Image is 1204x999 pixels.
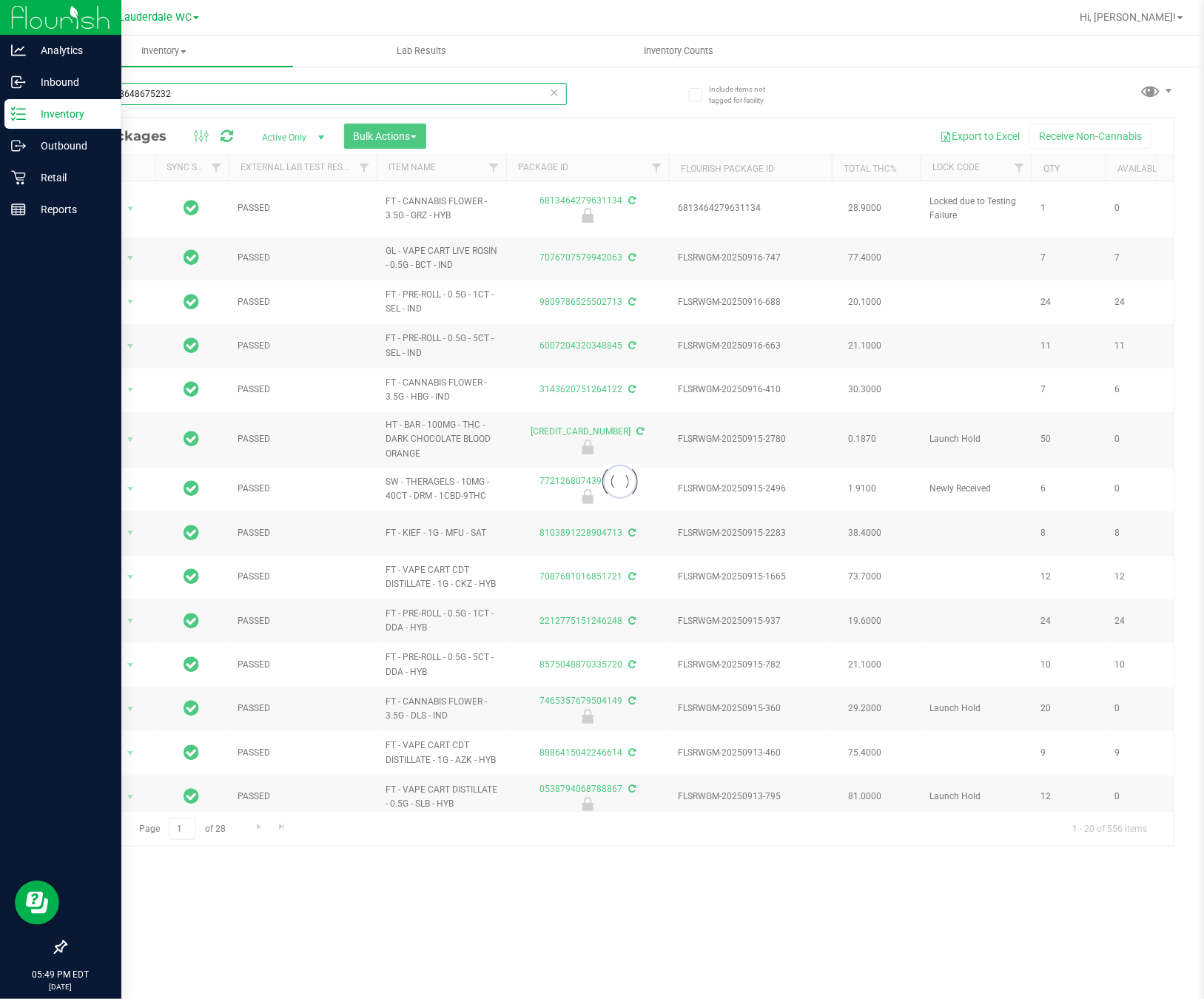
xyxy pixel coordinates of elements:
[11,138,26,153] inline-svg: Outbound
[1080,11,1176,23] span: Hi, [PERSON_NAME]!
[11,170,26,185] inline-svg: Retail
[11,43,26,58] inline-svg: Analytics
[26,41,115,59] p: Analytics
[36,36,293,67] a: Inventory
[7,981,115,992] p: [DATE]
[377,44,466,58] span: Lab Results
[26,137,115,155] p: Outbound
[26,169,115,186] p: Retail
[26,105,115,123] p: Inventory
[103,11,192,24] span: Ft. Lauderdale WC
[624,44,733,58] span: Inventory Counts
[36,44,293,58] span: Inventory
[65,83,567,105] input: Search Package ID, Item Name, SKU, Lot or Part Number...
[550,36,807,67] a: Inventory Counts
[7,968,115,981] p: 05:49 PM EDT
[26,73,115,91] p: Inbound
[26,201,115,218] p: Reports
[549,83,559,102] span: Clear
[15,881,59,925] iframe: Resource center
[11,75,26,90] inline-svg: Inbound
[709,84,783,106] span: Include items not tagged for facility
[11,202,26,217] inline-svg: Reports
[293,36,551,67] a: Lab Results
[11,107,26,121] inline-svg: Inventory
